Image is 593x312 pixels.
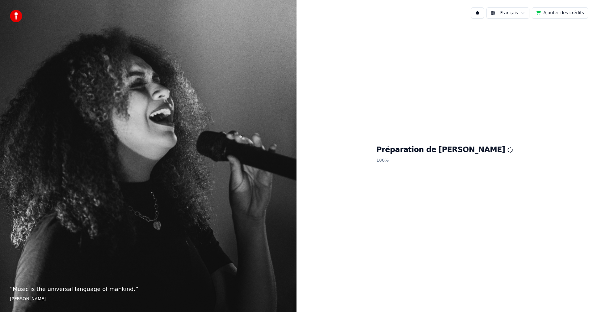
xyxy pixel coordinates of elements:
h1: Préparation de [PERSON_NAME] [376,145,513,155]
footer: [PERSON_NAME] [10,296,287,302]
p: 100 % [376,155,513,166]
button: Ajouter des crédits [532,7,588,19]
p: “ Music is the universal language of mankind. ” [10,285,287,293]
img: youka [10,10,22,22]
